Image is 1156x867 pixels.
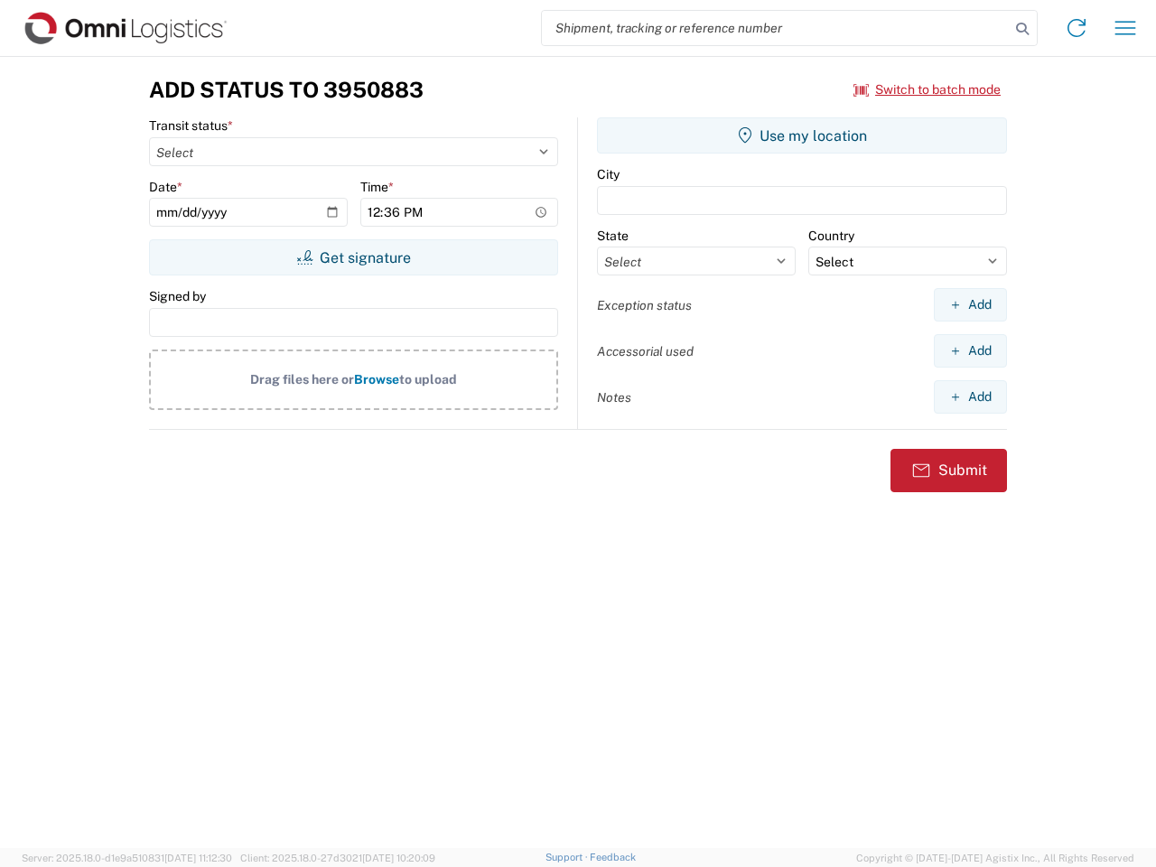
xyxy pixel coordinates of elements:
[149,239,558,275] button: Get signature
[597,166,620,182] label: City
[542,11,1010,45] input: Shipment, tracking or reference number
[597,297,692,313] label: Exception status
[934,288,1007,322] button: Add
[164,853,232,863] span: [DATE] 11:12:30
[240,853,435,863] span: Client: 2025.18.0-27d3021
[597,389,631,406] label: Notes
[934,380,1007,414] button: Add
[590,852,636,862] a: Feedback
[360,179,394,195] label: Time
[399,372,457,387] span: to upload
[362,853,435,863] span: [DATE] 10:20:09
[149,117,233,134] label: Transit status
[597,343,694,359] label: Accessorial used
[149,179,182,195] label: Date
[890,449,1007,492] button: Submit
[808,228,854,244] label: Country
[934,334,1007,368] button: Add
[545,852,591,862] a: Support
[149,288,206,304] label: Signed by
[250,372,354,387] span: Drag files here or
[597,228,629,244] label: State
[354,372,399,387] span: Browse
[149,77,424,103] h3: Add Status to 3950883
[853,75,1001,105] button: Switch to batch mode
[856,850,1134,866] span: Copyright © [DATE]-[DATE] Agistix Inc., All Rights Reserved
[597,117,1007,154] button: Use my location
[22,853,232,863] span: Server: 2025.18.0-d1e9a510831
